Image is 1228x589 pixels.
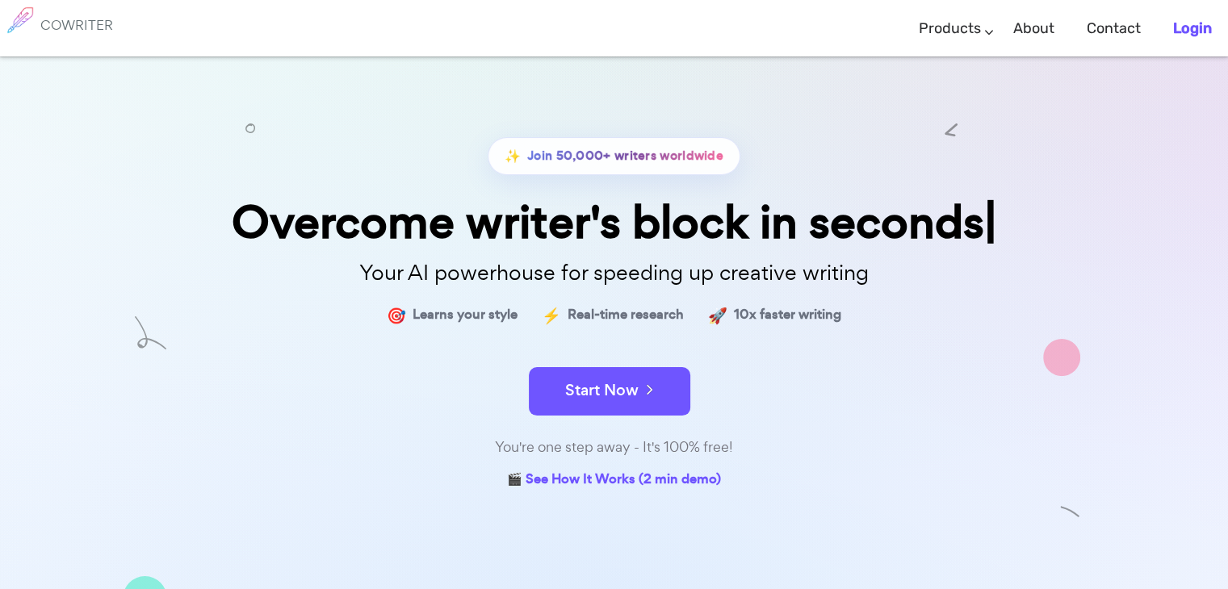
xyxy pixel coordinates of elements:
[529,367,690,416] button: Start Now
[527,144,723,168] span: Join 50,000+ writers worldwide
[1173,19,1212,37] b: Login
[1043,339,1080,376] img: shape
[1060,503,1080,524] img: shape
[919,5,981,52] a: Products
[1013,5,1054,52] a: About
[542,303,561,327] span: ⚡
[387,303,406,327] span: 🎯
[1087,5,1141,52] a: Contact
[505,144,521,168] span: ✨
[135,318,166,351] img: shape
[568,303,684,327] span: Real-time research
[708,303,727,327] span: 🚀
[734,303,841,327] span: 10x faster writing
[211,199,1018,245] div: Overcome writer's block in seconds
[211,436,1018,459] div: You're one step away - It's 100% free!
[413,303,518,327] span: Learns your style
[507,468,721,493] a: 🎬 See How It Works (2 min demo)
[211,256,1018,290] p: Your AI powerhouse for speeding up creative writing
[40,18,113,32] h6: COWRITER
[1173,5,1212,52] a: Login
